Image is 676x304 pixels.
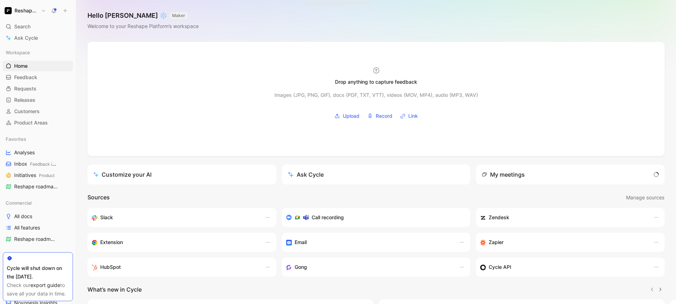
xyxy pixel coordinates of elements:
[480,238,646,247] div: Capture feedback from thousands of sources with Zapier (survey results, recordings, sheets, etc).
[87,165,276,184] a: Customize your AI
[489,213,509,222] h3: Zendesk
[480,213,646,222] div: Sync customers and create docs
[3,234,73,244] a: Reshape roadmap
[3,72,73,83] a: Feedback
[3,250,73,261] div: Elephant feedback boards
[3,198,73,208] div: Commercial
[274,91,478,99] div: Images (JPG, PNG, GIF), docs (PDF, TXT, VTT), videos (MOV, MP4), audio (MP3, WAV)
[3,170,73,181] a: InitiativesProduct
[14,119,48,126] span: Product Areas
[3,134,73,144] div: Favorites
[100,213,113,222] h3: Slack
[335,78,417,86] div: Drop anything to capture feedback
[286,238,452,247] div: Forward emails to your feedback inbox
[30,282,60,288] a: export guide
[14,172,55,179] span: Initiatives
[14,213,32,220] span: All docs
[5,7,12,14] img: Reshape Platform
[332,111,362,121] button: Upload
[286,213,461,222] div: Record & transcribe meetings from Zoom, Meet & Teams.
[3,106,73,117] a: Customers
[6,136,26,143] span: Favorites
[3,83,73,94] a: Requests
[92,238,258,247] div: Capture feedback from anywhere on the web
[3,6,47,16] button: Reshape PlatformReshape Platform
[3,198,73,244] div: CommercialAll docsAll featuresReshape roadmap
[14,160,57,168] span: Inbox
[14,96,35,104] span: Releases
[408,112,418,120] span: Link
[14,236,55,243] span: Reshape roadmap
[3,117,73,128] a: Product Areas
[14,224,40,231] span: All features
[14,85,36,92] span: Requests
[30,161,66,167] span: Feedback inboxes
[3,21,73,32] div: Search
[14,108,40,115] span: Customers
[312,213,344,222] h3: Call recording
[170,12,187,19] button: MAKER
[295,263,307,271] h3: Gong
[92,213,258,222] div: Sync your customers, send feedback and get updates in Slack
[3,95,73,105] a: Releases
[3,222,73,233] a: All features
[3,61,73,71] a: Home
[14,34,38,42] span: Ask Cycle
[14,149,35,156] span: Analyses
[6,199,32,206] span: Commercial
[87,193,110,202] h2: Sources
[376,112,392,120] span: Record
[3,47,73,58] div: Workspace
[93,170,152,179] div: Customize your AI
[7,281,69,298] div: Check our to save all your data in time.
[626,193,665,202] button: Manage sources
[3,147,73,158] a: Analyses
[343,112,359,120] span: Upload
[286,263,452,271] div: Capture feedback from your incoming calls
[480,263,646,271] div: Sync customers & send feedback from custom sources. Get inspired by our favorite use case
[482,170,525,179] div: My meetings
[100,238,123,247] h3: Extension
[282,165,471,184] button: Ask Cycle
[3,181,73,192] a: Reshape roadmapCommercial
[100,263,121,271] h3: HubSpot
[288,170,324,179] div: Ask Cycle
[365,111,395,121] button: Record
[87,285,142,294] h2: What’s new in Cycle
[3,159,73,169] a: InboxFeedback inboxes
[87,11,199,20] h1: Hello [PERSON_NAME] ❄️
[15,7,38,14] h1: Reshape Platform
[489,263,511,271] h3: Cycle API
[14,22,30,31] span: Search
[6,49,30,56] span: Workspace
[39,173,55,178] span: Product
[14,183,60,190] span: Reshape roadmap
[3,211,73,222] a: All docs
[14,62,28,70] span: Home
[3,33,73,43] a: Ask Cycle
[14,74,37,81] span: Feedback
[87,22,199,31] div: Welcome to your Reshape Platform’s workspace
[398,111,420,121] button: Link
[7,264,69,281] div: Cycle will shut down on the [DATE].
[489,238,504,247] h3: Zapier
[295,238,307,247] h3: Email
